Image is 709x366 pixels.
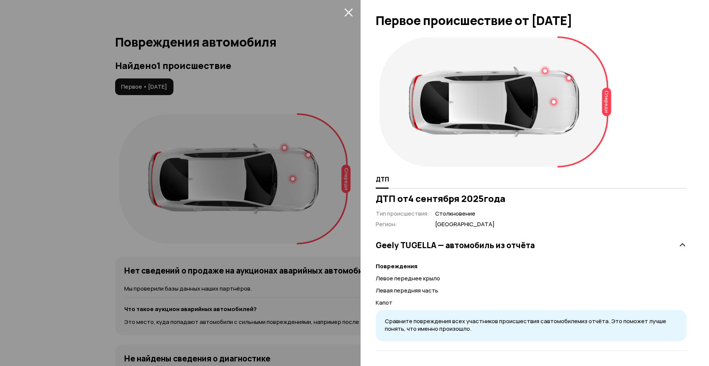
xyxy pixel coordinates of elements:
[376,286,686,295] p: Левая передняя часть
[342,6,354,18] button: закрыть
[376,220,397,228] span: Регион :
[376,193,686,204] h3: ДТП от 4 сентября 2025 года
[376,175,389,183] span: ДТП
[376,262,417,270] strong: Повреждения
[376,210,429,217] span: Тип происшествия :
[376,299,686,307] p: Капот
[435,221,495,228] span: [GEOGRAPHIC_DATA]
[435,210,495,218] span: Столкновение
[376,240,535,250] h3: Geely TUGELLA — автомобиль из отчёта
[376,274,686,283] p: Левое переднее крыло
[602,88,611,116] div: Спереди
[385,317,666,333] span: Сравните повреждения всех участников происшествия с автомобилем из отчёта. Это поможет лучше поня...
